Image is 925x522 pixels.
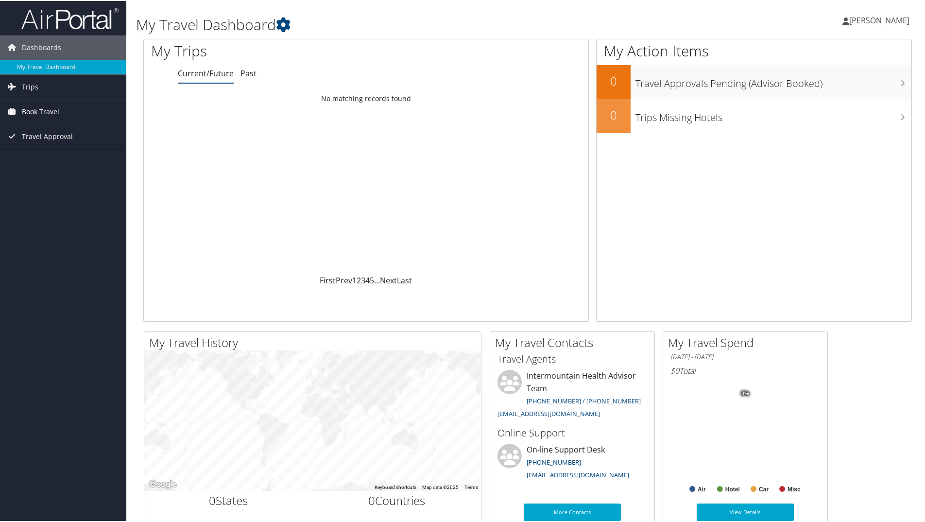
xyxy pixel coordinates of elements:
[151,40,396,60] h1: My Trips
[597,72,631,88] h2: 0
[527,457,581,466] a: [PHONE_NUMBER]
[497,425,647,439] h3: Online Support
[22,35,61,59] span: Dashboards
[375,483,416,490] button: Keyboard shortcuts
[464,484,478,489] a: Terms (opens in new tab)
[136,14,658,34] h1: My Travel Dashboard
[21,6,119,29] img: airportal-logo.png
[670,365,679,375] span: $0
[849,14,909,25] span: [PERSON_NAME]
[380,274,397,285] a: Next
[178,67,234,78] a: Current/Future
[635,105,911,123] h3: Trips Missing Hotels
[670,351,820,361] h6: [DATE] - [DATE]
[497,351,647,365] h3: Travel Agents
[759,485,769,492] text: Car
[597,106,631,122] h2: 0
[597,64,911,98] a: 0Travel Approvals Pending (Advisor Booked)
[741,390,749,396] tspan: 0%
[320,491,474,508] h2: Countries
[725,485,740,492] text: Hotel
[493,369,652,421] li: Intermountain Health Advisor Team
[493,443,652,483] li: On-line Support Desk
[209,491,216,507] span: 0
[370,274,374,285] a: 5
[374,274,380,285] span: …
[352,274,357,285] a: 1
[361,274,365,285] a: 3
[668,333,827,350] h2: My Travel Spend
[368,491,375,507] span: 0
[697,503,794,520] a: View Details
[336,274,352,285] a: Prev
[240,67,257,78] a: Past
[152,491,306,508] h2: States
[422,484,459,489] span: Map data ©2025
[144,89,588,106] td: No matching records found
[597,40,911,60] h1: My Action Items
[698,485,706,492] text: Air
[147,477,179,490] a: Open this area in Google Maps (opens a new window)
[670,365,820,375] h6: Total
[147,477,179,490] img: Google
[497,408,600,417] a: [EMAIL_ADDRESS][DOMAIN_NAME]
[527,470,629,478] a: [EMAIL_ADDRESS][DOMAIN_NAME]
[365,274,370,285] a: 4
[495,333,654,350] h2: My Travel Contacts
[22,74,38,98] span: Trips
[149,333,481,350] h2: My Travel History
[527,396,641,404] a: [PHONE_NUMBER] / [PHONE_NUMBER]
[357,274,361,285] a: 2
[22,123,73,148] span: Travel Approval
[635,71,911,89] h3: Travel Approvals Pending (Advisor Booked)
[22,99,59,123] span: Book Travel
[320,274,336,285] a: First
[397,274,412,285] a: Last
[597,98,911,132] a: 0Trips Missing Hotels
[842,5,919,34] a: [PERSON_NAME]
[524,503,621,520] a: More Contacts
[788,485,801,492] text: Misc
